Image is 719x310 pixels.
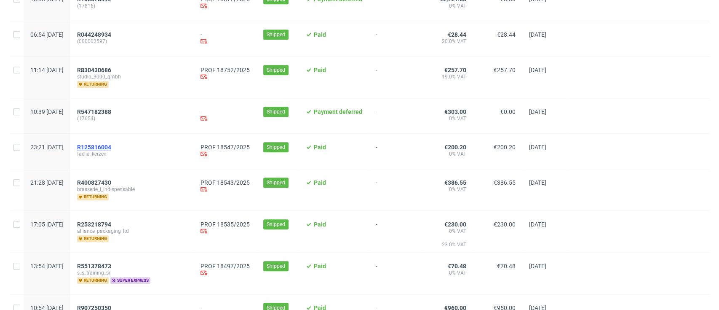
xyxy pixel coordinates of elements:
span: [DATE] [529,221,546,228]
span: Shipped [267,108,285,116]
span: 23:21 [DATE] [30,144,64,151]
span: - [376,67,417,88]
a: PROF 18752/2025 [200,67,250,73]
a: PROF 18497/2025 [200,263,250,270]
span: €200.20 [494,144,516,151]
span: [DATE] [529,179,546,186]
span: Paid [314,179,326,186]
span: (000002597) [77,38,187,45]
a: R551378473 [77,263,113,270]
span: - [376,263,417,284]
span: Paid [314,67,326,73]
span: Shipped [267,143,285,151]
span: super express [110,277,150,284]
span: Payment deferred [314,108,362,115]
span: - [376,31,417,46]
span: R125816004 [77,144,111,151]
span: 06:54 [DATE] [30,31,64,38]
span: €230.00 [494,221,516,228]
a: R400827430 [77,179,113,186]
span: Shipped [267,179,285,186]
a: R547182388 [77,108,113,115]
span: 20.0% VAT [430,38,466,45]
span: 10:39 [DATE] [30,108,64,115]
span: R253218794 [77,221,111,228]
span: Paid [314,144,326,151]
span: Paid [314,221,326,228]
span: €28.44 [448,31,466,38]
span: [DATE] [529,31,546,38]
span: R551378473 [77,263,111,270]
span: 21:28 [DATE] [30,179,64,186]
span: €257.70 [444,67,466,73]
span: [DATE] [529,67,546,73]
a: R125816004 [77,144,113,151]
span: €0.00 [500,108,516,115]
span: 23.0% VAT [430,241,466,255]
span: R547182388 [77,108,111,115]
span: €386.55 [444,179,466,186]
span: - [376,179,417,200]
span: R830430686 [77,67,111,73]
span: (17816) [77,3,187,9]
span: €386.55 [494,179,516,186]
span: faelia_kerzen [77,151,187,157]
span: studio_3000_gmbh [77,73,187,80]
span: Shipped [267,31,285,38]
span: - [376,108,417,123]
div: - [200,31,250,46]
span: returning [77,81,109,88]
a: PROF 18543/2025 [200,179,250,186]
span: 17:05 [DATE] [30,221,64,228]
span: returning [77,277,109,284]
span: Shipped [267,221,285,228]
span: €70.48 [497,263,516,270]
span: 19.0% VAT [430,73,466,80]
a: R830430686 [77,67,113,73]
span: brasserie_l_indispensable [77,186,187,193]
span: [DATE] [529,263,546,270]
span: 0% VAT [430,270,466,276]
span: Paid [314,31,326,38]
span: 0% VAT [430,186,466,193]
span: 13:54 [DATE] [30,263,64,270]
span: €28.44 [497,31,516,38]
span: 0% VAT [430,115,466,122]
span: R400827430 [77,179,111,186]
a: R044248934 [77,31,113,38]
span: alliance_packaging_ltd [77,228,187,235]
span: R044248934 [77,31,111,38]
span: 0% VAT [430,228,466,241]
span: 0% VAT [430,151,466,157]
span: Shipped [267,66,285,74]
span: Paid [314,263,326,270]
span: [DATE] [529,144,546,151]
span: €230.00 [444,221,466,228]
div: - [200,108,250,123]
span: Shipped [267,262,285,270]
span: €303.00 [444,108,466,115]
span: (17654) [77,115,187,122]
span: [DATE] [529,108,546,115]
span: €257.70 [494,67,516,73]
span: s_s_training_srl [77,270,187,276]
a: PROF 18547/2025 [200,144,250,151]
a: R253218794 [77,221,113,228]
span: 0% VAT [430,3,466,9]
span: returning [77,194,109,200]
span: 11:14 [DATE] [30,67,64,73]
span: €200.20 [444,144,466,151]
a: PROF 18535/2025 [200,221,250,228]
span: returning [77,235,109,242]
span: - [376,144,417,159]
span: - [376,221,417,242]
span: €70.48 [448,263,466,270]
